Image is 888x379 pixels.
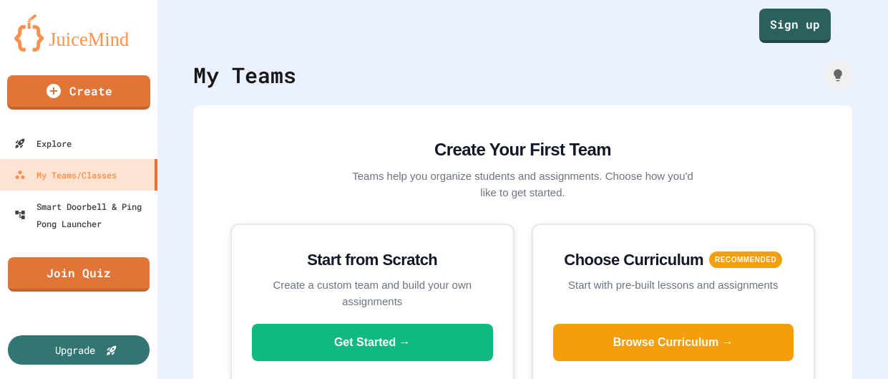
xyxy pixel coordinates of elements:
[7,75,150,110] a: Create
[14,14,143,52] img: logo-orange.svg
[564,248,703,272] h3: Choose Curriculum
[351,137,695,163] h2: Create Your First Team
[351,168,695,201] p: Teams help you organize students and assignments. Choose how you'd like to get started.
[14,198,152,232] div: Smart Doorbell & Ping Pong Launcher
[8,257,150,292] a: Join Quiz
[824,61,852,90] div: How it works
[14,166,117,183] div: My Teams/Classes
[14,135,72,152] div: Explore
[55,342,95,358] div: Upgrade
[252,277,493,310] p: Create a custom team and build your own assignments
[553,324,794,361] button: Browse Curriculum →
[553,277,794,294] p: Start with pre-built lessons and assignments
[252,324,493,361] button: Get Started →
[193,59,296,91] div: My Teams
[709,251,782,268] span: RECOMMENDED
[252,248,493,272] h3: Start from Scratch
[759,9,831,43] a: Sign up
